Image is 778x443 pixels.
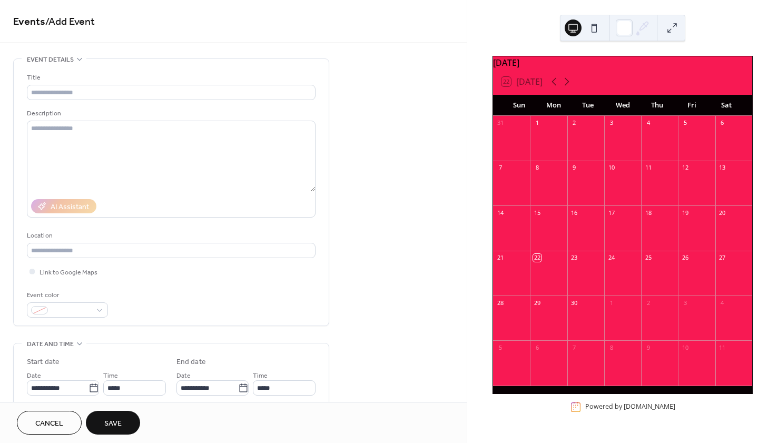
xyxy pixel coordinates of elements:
[644,299,652,307] div: 2
[104,418,122,429] span: Save
[607,299,615,307] div: 1
[533,119,541,127] div: 1
[176,357,206,368] div: End date
[640,95,675,116] div: Thu
[27,339,74,350] span: Date and time
[681,209,689,216] div: 19
[496,209,504,216] div: 14
[570,119,578,127] div: 2
[607,254,615,262] div: 24
[718,119,726,127] div: 6
[533,343,541,351] div: 6
[681,119,689,127] div: 5
[607,209,615,216] div: 17
[681,299,689,307] div: 3
[675,95,710,116] div: Fri
[607,119,615,127] div: 3
[533,209,541,216] div: 15
[624,402,675,411] a: [DOMAIN_NAME]
[570,299,578,307] div: 30
[718,299,726,307] div: 4
[103,370,118,381] span: Time
[570,164,578,172] div: 9
[17,411,82,435] button: Cancel
[86,411,140,435] button: Save
[644,164,652,172] div: 11
[27,108,313,119] div: Description
[253,370,268,381] span: Time
[570,343,578,351] div: 7
[496,343,504,351] div: 5
[27,72,313,83] div: Title
[27,230,313,241] div: Location
[13,12,45,32] a: Events
[681,164,689,172] div: 12
[496,299,504,307] div: 28
[533,299,541,307] div: 29
[709,95,744,116] div: Sat
[533,164,541,172] div: 8
[176,370,191,381] span: Date
[40,267,97,278] span: Link to Google Maps
[644,343,652,351] div: 9
[27,290,106,301] div: Event color
[496,164,504,172] div: 7
[585,402,675,411] div: Powered by
[27,370,41,381] span: Date
[718,209,726,216] div: 20
[570,254,578,262] div: 23
[605,95,640,116] div: Wed
[644,254,652,262] div: 25
[27,54,74,65] span: Event details
[501,95,536,116] div: Sun
[536,95,571,116] div: Mon
[27,357,60,368] div: Start date
[496,254,504,262] div: 21
[493,56,752,69] div: [DATE]
[533,254,541,262] div: 22
[718,343,726,351] div: 11
[718,164,726,172] div: 13
[45,12,95,32] span: / Add Event
[681,254,689,262] div: 26
[571,95,606,116] div: Tue
[570,209,578,216] div: 16
[644,209,652,216] div: 18
[607,343,615,351] div: 8
[681,343,689,351] div: 10
[496,119,504,127] div: 31
[607,164,615,172] div: 10
[718,254,726,262] div: 27
[644,119,652,127] div: 4
[35,418,63,429] span: Cancel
